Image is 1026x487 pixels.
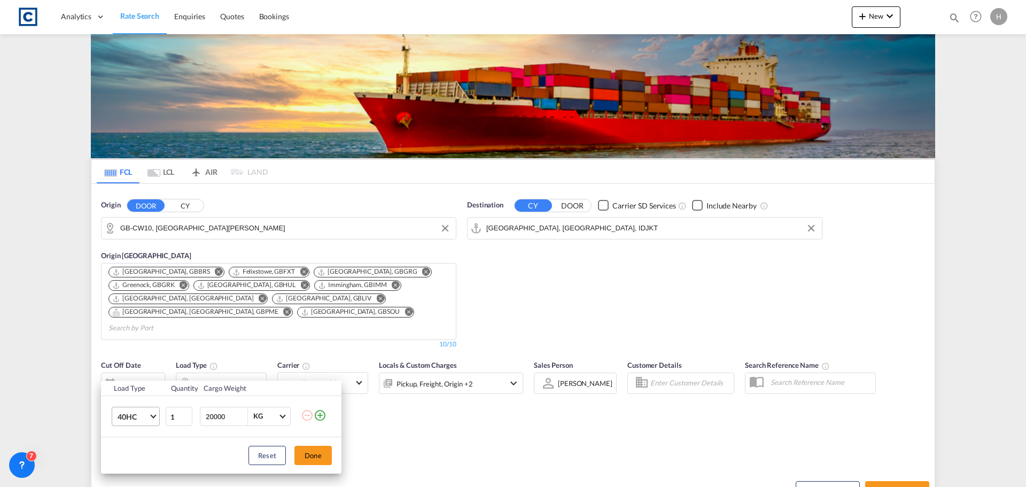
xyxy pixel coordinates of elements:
md-icon: icon-minus-circle-outline [301,409,314,422]
span: 40HC [118,412,149,422]
th: Load Type [101,381,165,396]
div: KG [253,412,263,420]
md-icon: icon-plus-circle-outline [314,409,327,422]
input: Qty [166,407,192,426]
md-select: Choose: 40HC [112,407,160,426]
button: Done [294,446,332,465]
button: Reset [248,446,286,465]
div: Cargo Weight [204,383,294,393]
input: Enter Weight [205,407,247,426]
th: Quantity [165,381,198,396]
